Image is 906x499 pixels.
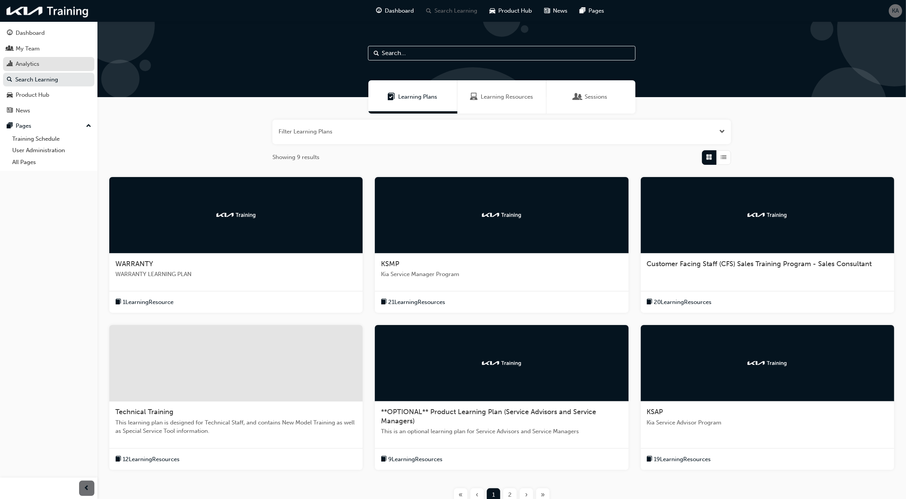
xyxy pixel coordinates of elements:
a: kia-trainingKSAPKia Service Advisor Programbook-icon19LearningResources [641,325,894,470]
span: Sessions [574,93,582,101]
div: Analytics [16,60,39,68]
span: book-icon [381,297,387,307]
button: book-icon1LearningResource [115,297,173,307]
span: WARRANTY [115,260,153,268]
span: 20 Learning Resources [654,298,712,307]
span: Search [374,49,379,58]
a: news-iconNews [538,3,574,19]
a: All Pages [9,156,94,168]
span: Search Learning [435,7,478,15]
span: This is an optional learning plan for Service Advisors and Service Managers [381,427,622,436]
span: List [721,153,727,162]
span: guage-icon [7,30,13,37]
span: pages-icon [7,123,13,130]
span: News [553,7,568,15]
span: Learning Resources [470,93,478,101]
span: guage-icon [376,6,382,16]
span: up-icon [86,121,91,131]
span: news-icon [7,107,13,114]
a: News [3,104,94,118]
span: book-icon [115,297,121,307]
a: Analytics [3,57,94,71]
button: book-icon9LearningResources [381,455,442,464]
a: SessionsSessions [546,80,635,114]
a: Learning PlansLearning Plans [368,80,457,114]
span: Kia Service Advisor Program [647,418,888,427]
span: Technical Training [115,408,173,416]
div: My Team [16,44,40,53]
div: News [16,106,30,115]
span: Customer Facing Staff (CFS) Sales Training Program - Sales Consultant [647,260,872,268]
a: kia-trainingWARRANTYWARRANTY LEARNING PLANbook-icon1LearningResource [109,177,363,313]
span: book-icon [647,455,653,464]
div: Pages [16,122,31,130]
span: people-icon [7,46,13,52]
a: Dashboard [3,26,94,40]
a: pages-iconPages [574,3,611,19]
a: Training Schedule [9,133,94,145]
span: Showing 9 results [272,153,319,162]
span: car-icon [7,92,13,99]
button: book-icon12LearningResources [115,455,180,464]
a: car-iconProduct Hub [484,3,538,19]
span: Dashboard [385,7,414,15]
span: 12 Learning Resources [123,455,180,464]
a: kia-training**OPTIONAL** Product Learning Plan (Service Advisors and Service Managers)This is an ... [375,325,628,470]
a: kia-trainingKSMPKia Service Manager Programbook-icon21LearningResources [375,177,628,313]
span: book-icon [647,297,653,307]
span: Learning Resources [481,93,533,101]
button: DashboardMy TeamAnalyticsSearch LearningProduct HubNews [3,24,94,119]
span: **OPTIONAL** Product Learning Plan (Service Advisors and Service Managers) [381,408,596,425]
span: Pages [589,7,605,15]
span: Learning Plans [399,93,438,101]
span: 1 Learning Resource [123,298,173,307]
span: search-icon [7,76,12,83]
span: Sessions [585,93,608,101]
a: Technical TrainingThis learning plan is designed for Technical Staff, and contains New Model Trai... [109,325,363,470]
img: kia-training [746,211,788,219]
button: book-icon20LearningResources [647,297,712,307]
img: kia-training [481,211,523,219]
span: news-icon [545,6,550,16]
a: search-iconSearch Learning [420,3,484,19]
img: kia-training [746,359,788,367]
span: Learning Plans [388,93,395,101]
span: This learning plan is designed for Technical Staff, and contains New Model Training as well as Sp... [115,418,357,436]
button: KA [889,4,902,18]
span: pages-icon [580,6,586,16]
span: 9 Learning Resources [388,455,442,464]
span: 19 Learning Resources [654,455,711,464]
button: Pages [3,119,94,133]
button: Open the filter [719,127,725,136]
div: Dashboard [16,29,45,37]
a: My Team [3,42,94,56]
span: KSAP [647,408,663,416]
a: Product Hub [3,88,94,102]
span: KSMP [381,260,399,268]
a: User Administration [9,145,94,156]
button: book-icon19LearningResources [647,455,711,464]
span: Grid [707,153,712,162]
button: book-icon21LearningResources [381,297,445,307]
span: book-icon [381,455,387,464]
img: kia-training [215,211,257,219]
span: WARRANTY LEARNING PLAN [115,270,357,279]
span: KA [892,7,899,15]
img: kia-training [4,3,92,19]
span: prev-icon [84,484,90,493]
span: chart-icon [7,61,13,68]
a: kia-trainingCustomer Facing Staff (CFS) Sales Training Program - Sales Consultantbook-icon20Learn... [641,177,894,313]
a: Search Learning [3,73,94,87]
div: Product Hub [16,91,49,99]
span: book-icon [115,455,121,464]
a: guage-iconDashboard [370,3,420,19]
img: kia-training [481,359,523,367]
input: Search... [368,46,635,60]
a: Learning ResourcesLearning Resources [457,80,546,114]
span: search-icon [426,6,432,16]
span: car-icon [490,6,496,16]
span: 21 Learning Resources [388,298,445,307]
